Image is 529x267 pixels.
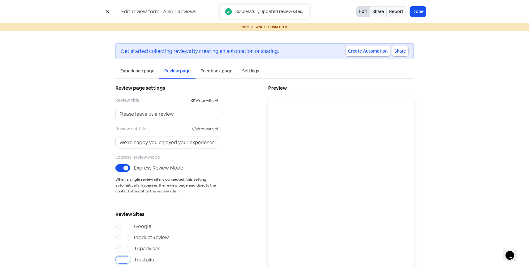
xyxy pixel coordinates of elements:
[115,108,218,120] input: Review title
[386,6,406,17] a: Report
[134,245,160,252] span: Tripadvisor
[370,6,387,17] a: Share
[356,6,370,17] button: Edit
[115,177,218,194] small: When a single review site is connected, this setting automatically bypasses the review page and d...
[121,48,346,55] div: Get started collecting reviews by creating an automation or sharing.
[503,242,523,261] iframe: chat widget
[410,6,426,17] button: Done
[115,210,218,219] h5: Review Sites
[346,46,390,56] button: Create Automation
[200,68,232,74] div: Feedback page
[392,46,408,56] a: Share
[115,126,191,132] label: Review subtitle
[195,98,218,103] span: Write with AI
[242,68,259,74] div: Settings
[134,256,157,263] span: Trustpilot
[195,127,218,131] span: Write with AI
[134,223,151,230] span: Google
[235,8,303,15] div: Successfully updated review sites.
[115,154,160,161] label: Express Review Mode
[120,68,154,74] div: Experience page
[115,97,191,104] label: Review title
[115,84,218,93] h5: Review page settings
[268,84,414,93] h5: Preview
[134,234,169,241] span: ProductReview
[134,164,183,172] label: Express Review Mode
[115,136,218,149] input: Review subtitle
[121,8,161,15] span: Edit review form:
[164,68,191,74] div: Review page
